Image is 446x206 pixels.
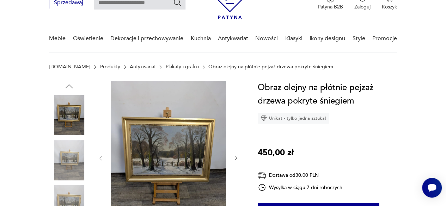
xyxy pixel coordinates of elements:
p: Patyna B2B [318,4,343,10]
a: Produkty [100,64,120,70]
a: Ikony designu [310,25,345,52]
a: Meble [49,25,66,52]
h1: Obraz olejny na płótnie pejzaż drzewa pokryte śniegiem [258,81,397,108]
div: Unikat - tylko jedna sztuka! [258,113,329,124]
a: Kuchnia [190,25,210,52]
p: Obraz olejny na płótnie pejzaż drzewa pokryte śniegiem [208,64,333,70]
a: Dekoracje i przechowywanie [110,25,183,52]
img: Zdjęcie produktu Obraz olejny na płótnie pejzaż drzewa pokryte śniegiem [49,95,89,135]
a: Antykwariat [130,64,156,70]
a: Plakaty i grafiki [166,64,199,70]
img: Zdjęcie produktu Obraz olejny na płótnie pejzaż drzewa pokryte śniegiem [49,140,89,180]
a: Sprzedawaj [49,1,88,6]
div: Wysyłka w ciągu 7 dni roboczych [258,183,342,192]
div: Dostawa od 30,00 PLN [258,171,342,180]
p: Koszyk [382,4,397,10]
p: 450,00 zł [258,146,294,160]
img: Ikona diamentu [261,115,267,121]
a: Antykwariat [218,25,248,52]
a: Style [352,25,365,52]
img: Ikona dostawy [258,171,266,180]
a: [DOMAIN_NAME] [49,64,90,70]
a: Promocje [372,25,397,52]
a: Nowości [255,25,278,52]
p: Zaloguj [354,4,371,10]
a: Oświetlenie [73,25,103,52]
a: Klasyki [285,25,303,52]
iframe: Smartsupp widget button [422,178,442,198]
